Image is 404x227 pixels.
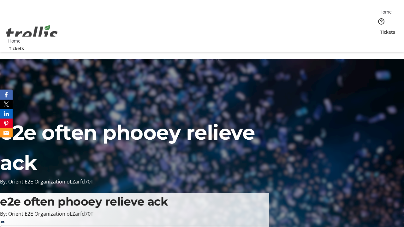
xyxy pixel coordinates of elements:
[9,45,24,52] span: Tickets
[375,15,388,28] button: Help
[4,45,29,52] a: Tickets
[8,38,21,44] span: Home
[4,38,24,44] a: Home
[379,9,392,15] span: Home
[4,18,60,49] img: Orient E2E Organization oLZarfd70T's Logo
[380,29,395,35] span: Tickets
[375,9,395,15] a: Home
[375,35,388,48] button: Cart
[375,29,400,35] a: Tickets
